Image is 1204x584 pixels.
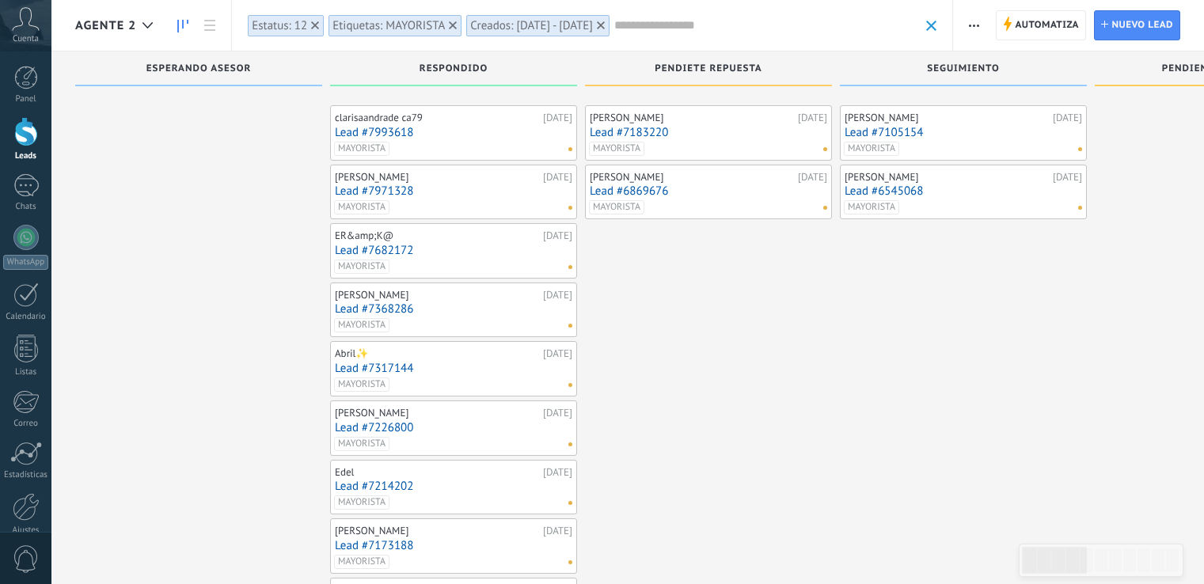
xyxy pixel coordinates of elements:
div: Listas [3,367,49,377]
a: Lead #7682172 [335,244,572,257]
a: Lead #7317144 [335,362,572,375]
span: No hay nada asignado [568,324,572,328]
span: No hay nada asignado [568,383,572,387]
div: Leads [3,151,49,161]
span: No hay nada asignado [1078,147,1082,151]
div: ER&amp;K@ [335,229,539,242]
span: No hay nada asignado [568,501,572,505]
span: No hay nada asignado [568,560,572,564]
div: [PERSON_NAME] [845,112,1049,124]
span: MAYORISTA [844,142,899,156]
a: Lead #7214202 [335,480,572,493]
a: Lead #7226800 [335,421,572,434]
div: [DATE] [543,229,572,242]
div: PENDIETE REPUESTA [593,63,824,77]
div: [DATE] [543,289,572,301]
div: [PERSON_NAME] [335,525,539,537]
span: PENDIETE REPUESTA [655,63,762,74]
span: Cuenta [13,34,39,44]
div: [DATE] [543,407,572,419]
div: [DATE] [543,466,572,479]
div: Estatus: 12 [252,18,307,33]
div: [DATE] [1053,112,1082,124]
span: MAYORISTA [589,142,644,156]
span: MAYORISTA [334,142,389,156]
div: Estadísticas [3,470,49,480]
span: MAYORISTA [334,555,389,569]
div: [PERSON_NAME] [335,289,539,301]
div: Correo [3,419,49,429]
span: No hay nada asignado [568,206,572,210]
div: [DATE] [1053,171,1082,184]
div: [DATE] [798,112,827,124]
span: MAYORISTA [334,437,389,451]
div: [DATE] [543,347,572,360]
div: [PERSON_NAME] [590,112,794,124]
span: No hay nada asignado [823,206,827,210]
div: Chats [3,202,49,212]
span: MAYORISTA [334,200,389,214]
span: MAYORISTA [334,318,389,332]
div: [DATE] [543,112,572,124]
span: MAYORISTA [589,200,644,214]
div: ESPERANDO ASESOR [83,63,314,77]
div: Edel [335,466,539,479]
div: RESPONDIDO [338,63,569,77]
div: Calendario [3,312,49,322]
span: MAYORISTA [334,260,389,274]
span: AGENTE 2 [75,18,136,33]
span: No hay nada asignado [823,147,827,151]
div: WhatsApp [3,255,48,270]
span: MAYORISTA [334,495,389,510]
div: SEGUIMIENTO [848,63,1079,77]
a: Nuevo lead [1094,10,1180,40]
div: Abril✨ [335,347,539,360]
div: Etiquetas: MAYORISTA [332,18,445,33]
span: RESPONDIDO [420,63,488,74]
div: [PERSON_NAME] [335,407,539,419]
span: SEGUIMIENTO [927,63,999,74]
a: Lead #7368286 [335,302,572,316]
a: Lead #6545068 [845,184,1082,198]
span: Nuevo lead [1111,11,1173,40]
div: [PERSON_NAME] [590,171,794,184]
span: MAYORISTA [334,377,389,392]
span: No hay nada asignado [1078,206,1082,210]
a: Lead #7105154 [845,126,1082,139]
a: Lead #7993618 [335,126,572,139]
span: MAYORISTA [844,200,899,214]
div: clarisaandrade ca79 [335,112,539,124]
div: [PERSON_NAME] [845,171,1049,184]
div: Ajustes [3,525,49,536]
div: [DATE] [543,525,572,537]
span: No hay nada asignado [568,442,572,446]
a: Lead #6869676 [590,184,827,198]
a: Lead #7971328 [335,184,572,198]
div: [PERSON_NAME] [335,171,539,184]
a: Automatiza [996,10,1086,40]
span: ESPERANDO ASESOR [146,63,252,74]
span: No hay nada asignado [568,147,572,151]
span: Automatiza [1015,11,1079,40]
a: Lead #7183220 [590,126,827,139]
div: [DATE] [543,171,572,184]
div: [DATE] [798,171,827,184]
div: Panel [3,94,49,104]
span: No hay nada asignado [568,265,572,269]
a: Lead #7173188 [335,539,572,552]
div: Creados: 15/08/2025 - 19/08/2025 [470,18,593,33]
